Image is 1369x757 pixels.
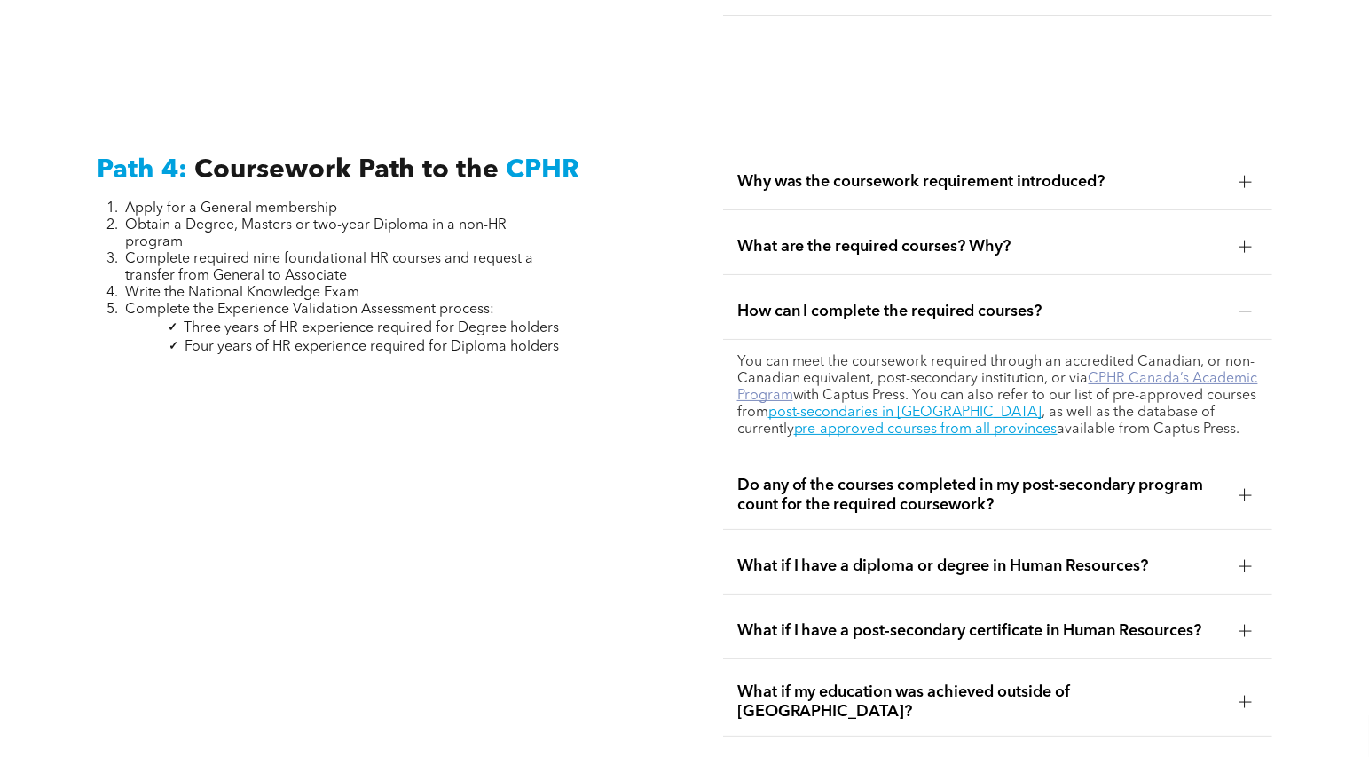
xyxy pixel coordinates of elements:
[737,237,1225,256] span: What are the required courses? Why?
[97,157,187,184] span: Path 4:
[768,406,1042,420] a: post-secondaries in [GEOGRAPHIC_DATA]
[737,354,1259,438] p: You can meet the coursework required through an accredited Canadian, or non-Canadian equivalent, ...
[737,372,1258,403] a: CPHR Canada’s Academic Program
[737,302,1225,321] span: How can I complete the required courses?
[737,172,1225,192] span: Why was the coursework requirement introduced?
[125,286,359,300] span: Write the National Knowledge Exam
[184,321,560,335] span: Three years of HR experience required for Degree holders
[737,682,1225,722] span: What if my education was achieved outside of [GEOGRAPHIC_DATA]?
[737,556,1225,576] span: What if I have a diploma or degree in Human Resources?
[125,218,507,249] span: Obtain a Degree, Masters or two-year Diploma in a non-HR program
[507,157,580,184] span: CPHR
[125,252,534,283] span: Complete required nine foundational HR courses and request a transfer from General to Associate
[194,157,500,184] span: Coursework Path to the
[794,422,1058,437] a: pre-approved courses from all provinces
[737,621,1225,641] span: What if I have a post-secondary certificate in Human Resources?
[125,303,495,317] span: Complete the Experience Validation Assessment process:
[185,340,560,354] span: Four years of HR experience required for Diploma holders
[737,476,1225,515] span: Do any of the courses completed in my post-secondary program count for the required coursework?
[125,201,337,216] span: Apply for a General membership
